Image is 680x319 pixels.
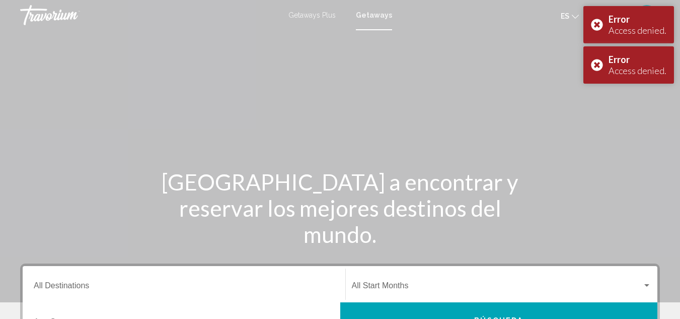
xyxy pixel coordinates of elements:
[609,25,666,36] div: Access denied.
[356,11,392,19] a: Getaways
[20,5,278,25] a: Travorium
[609,14,666,25] div: Error
[561,9,579,23] button: Change language
[152,169,529,247] h1: [GEOGRAPHIC_DATA] a encontrar y reservar los mejores destinos del mundo.
[561,12,569,20] span: es
[288,11,336,19] a: Getaways Plus
[634,5,660,26] button: User Menu
[609,54,666,65] div: Error
[609,65,666,76] div: Access denied.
